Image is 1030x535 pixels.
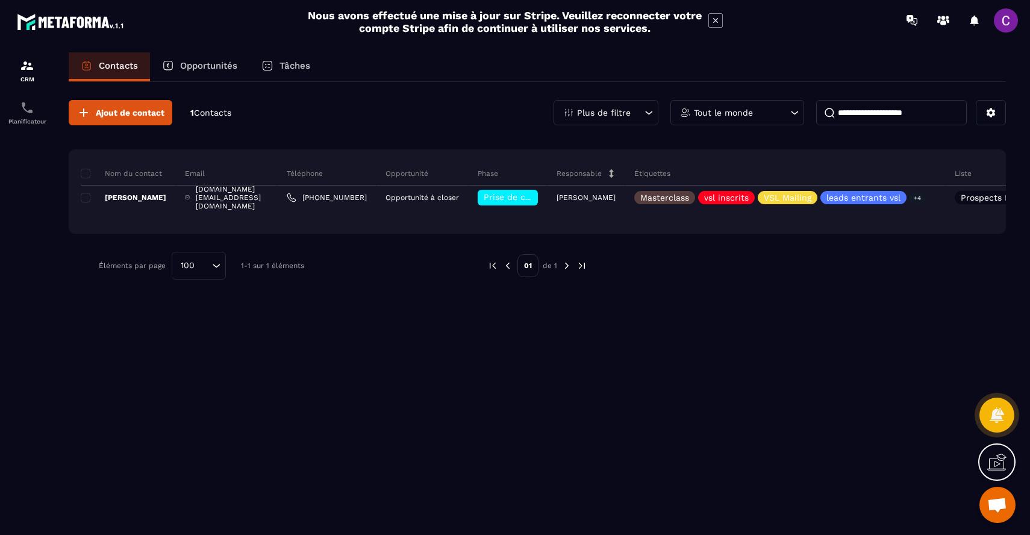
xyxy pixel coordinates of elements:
p: Étiquettes [634,169,670,178]
p: Tâches [279,60,310,71]
p: 01 [517,254,538,277]
p: Responsable [557,169,602,178]
p: Planificateur [3,118,51,125]
p: 1 [190,107,231,119]
img: next [576,260,587,271]
p: Nom du contact [81,169,162,178]
a: Tâches [249,52,322,81]
span: Prise de contact effectuée [484,192,595,202]
p: de 1 [543,261,557,271]
p: 1-1 sur 1 éléments [241,261,304,270]
p: Opportunités [180,60,237,71]
span: Contacts [194,108,231,117]
p: CRM [3,76,51,83]
p: Opportunité à closer [385,193,459,202]
a: Ouvrir le chat [979,487,1016,523]
p: vsl inscrits [704,193,749,202]
p: Téléphone [287,169,323,178]
p: +4 [910,192,925,204]
img: next [561,260,572,271]
p: Plus de filtre [577,108,631,117]
p: Opportunité [385,169,428,178]
p: [PERSON_NAME] [81,193,166,202]
p: Email [185,169,205,178]
img: prev [502,260,513,271]
input: Search for option [199,259,209,272]
p: [PERSON_NAME] [557,193,616,202]
p: Masterclass [640,193,689,202]
p: VSL Mailing [764,193,811,202]
p: leads entrants vsl [826,193,900,202]
p: Contacts [99,60,138,71]
span: 100 [176,259,199,272]
a: schedulerschedulerPlanificateur [3,92,51,134]
a: formationformationCRM [3,49,51,92]
p: Tout le monde [694,108,753,117]
img: scheduler [20,101,34,115]
p: Phase [478,169,498,178]
a: [PHONE_NUMBER] [287,193,367,202]
p: Éléments par page [99,261,166,270]
a: Opportunités [150,52,249,81]
img: prev [487,260,498,271]
h2: Nous avons effectué une mise à jour sur Stripe. Veuillez reconnecter votre compte Stripe afin de ... [307,9,702,34]
span: Ajout de contact [96,107,164,119]
img: logo [17,11,125,33]
img: formation [20,58,34,73]
a: Contacts [69,52,150,81]
div: Search for option [172,252,226,280]
p: Liste [955,169,972,178]
button: Ajout de contact [69,100,172,125]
